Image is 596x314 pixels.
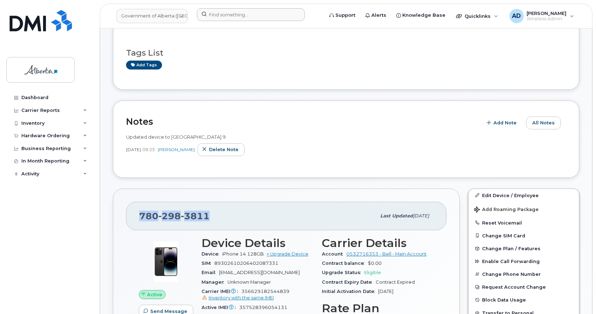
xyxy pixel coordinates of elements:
[202,289,313,302] span: 356629182544839
[324,8,360,22] a: Support
[126,48,566,57] h3: Tags List
[202,270,219,275] span: Email
[482,246,540,251] span: Change Plan / Features
[158,211,181,221] span: 298
[504,9,579,23] div: Arunajith Daylath
[239,305,287,310] span: 357528396054131
[209,146,239,153] span: Delete note
[391,8,450,22] a: Knowledge Base
[126,134,226,140] span: Updated device to [GEOGRAPHIC_DATA] 9
[371,12,386,19] span: Alerts
[147,291,162,298] span: Active
[126,61,162,70] a: Add tags
[364,270,381,275] span: Eligible
[322,237,434,249] h3: Carrier Details
[202,295,274,300] a: Inventory with the same IMEI
[469,189,579,202] a: Edit Device / Employee
[209,295,274,300] span: Inventory with the same IMEI
[202,289,241,294] span: Carrier IMEI
[465,13,491,19] span: Quicklinks
[493,119,517,126] span: Add Note
[142,146,155,153] span: 09:25
[198,143,245,156] button: Delete note
[469,293,579,306] button: Block Data Usage
[228,279,271,285] span: Unknown Manager
[219,270,300,275] span: [EMAIL_ADDRESS][DOMAIN_NAME]
[527,10,566,16] span: [PERSON_NAME]
[202,261,214,266] span: SIM
[202,237,313,249] h3: Device Details
[469,255,579,268] button: Enable Call Forwarding
[402,12,445,19] span: Knowledge Base
[532,119,555,126] span: All Notes
[116,9,188,23] a: Government of Alberta (GOA)
[126,116,479,127] h2: Notes
[376,279,415,285] span: Contract Expired
[197,8,305,21] input: Find something...
[158,147,195,152] a: [PERSON_NAME]
[413,213,429,218] span: [DATE]
[322,289,378,294] span: Initial Activation Date
[181,211,210,221] span: 3811
[346,251,427,257] a: 0532716353 - Bell - Main Account
[451,9,503,23] div: Quicklinks
[527,16,566,22] span: Wireless Admin
[368,261,382,266] span: $0.00
[322,261,368,266] span: Contract balance
[322,279,376,285] span: Contract Expiry Date
[380,213,413,218] span: Last updated
[469,229,579,242] button: Change SIM Card
[267,251,308,257] a: + Upgrade Device
[469,216,579,229] button: Reset Voicemail
[526,117,561,129] button: All Notes
[214,261,278,266] span: 89302610206402087331
[469,242,579,255] button: Change Plan / Features
[202,279,228,285] span: Manager
[482,117,523,129] button: Add Note
[474,207,539,213] span: Add Roaming Package
[126,146,141,153] span: [DATE]
[335,12,355,19] span: Support
[139,211,210,221] span: 780
[322,270,364,275] span: Upgrade Status
[145,240,187,283] img: image20231002-3703462-njx0qo.jpeg
[378,289,393,294] span: [DATE]
[512,12,521,20] span: AD
[360,8,391,22] a: Alerts
[222,251,264,257] span: iPhone 14 128GB
[482,259,540,264] span: Enable Call Forwarding
[202,251,222,257] span: Device
[202,305,239,310] span: Active IMEI
[469,280,579,293] button: Request Account Change
[469,268,579,280] button: Change Phone Number
[322,251,346,257] span: Account
[469,202,579,216] button: Add Roaming Package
